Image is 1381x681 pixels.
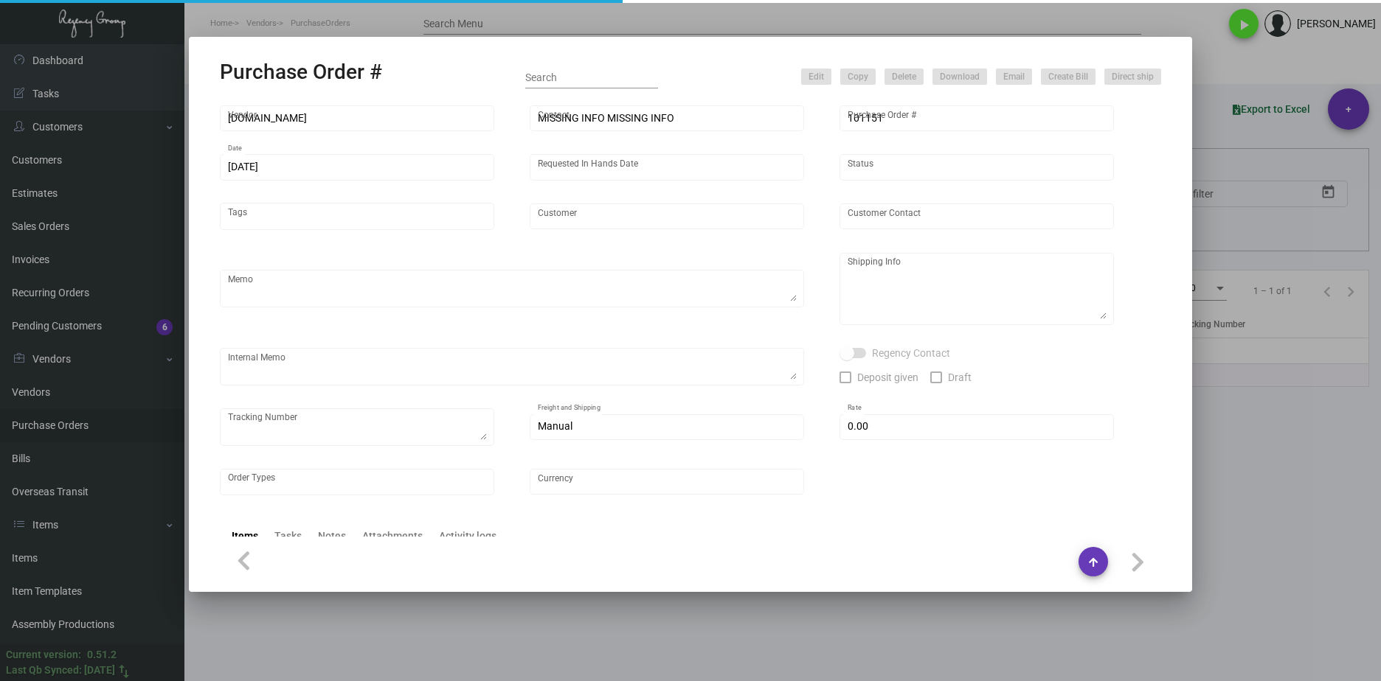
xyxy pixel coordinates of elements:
[940,71,980,83] span: Download
[848,71,868,83] span: Copy
[439,528,496,544] div: Activity logs
[1048,71,1088,83] span: Create Bill
[885,69,924,85] button: Delete
[948,369,972,386] span: Draft
[6,647,81,663] div: Current version:
[362,528,423,544] div: Attachments
[857,369,918,386] span: Deposit given
[1112,71,1154,83] span: Direct ship
[872,344,950,362] span: Regency Contact
[538,420,572,432] span: Manual
[1104,69,1161,85] button: Direct ship
[318,528,346,544] div: Notes
[6,663,115,678] div: Last Qb Synced: [DATE]
[809,71,824,83] span: Edit
[274,528,302,544] div: Tasks
[87,647,117,663] div: 0.51.2
[932,69,987,85] button: Download
[996,69,1032,85] button: Email
[1041,69,1096,85] button: Create Bill
[892,71,916,83] span: Delete
[220,60,382,85] h2: Purchase Order #
[801,69,831,85] button: Edit
[232,528,258,544] div: Items
[840,69,876,85] button: Copy
[1003,71,1025,83] span: Email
